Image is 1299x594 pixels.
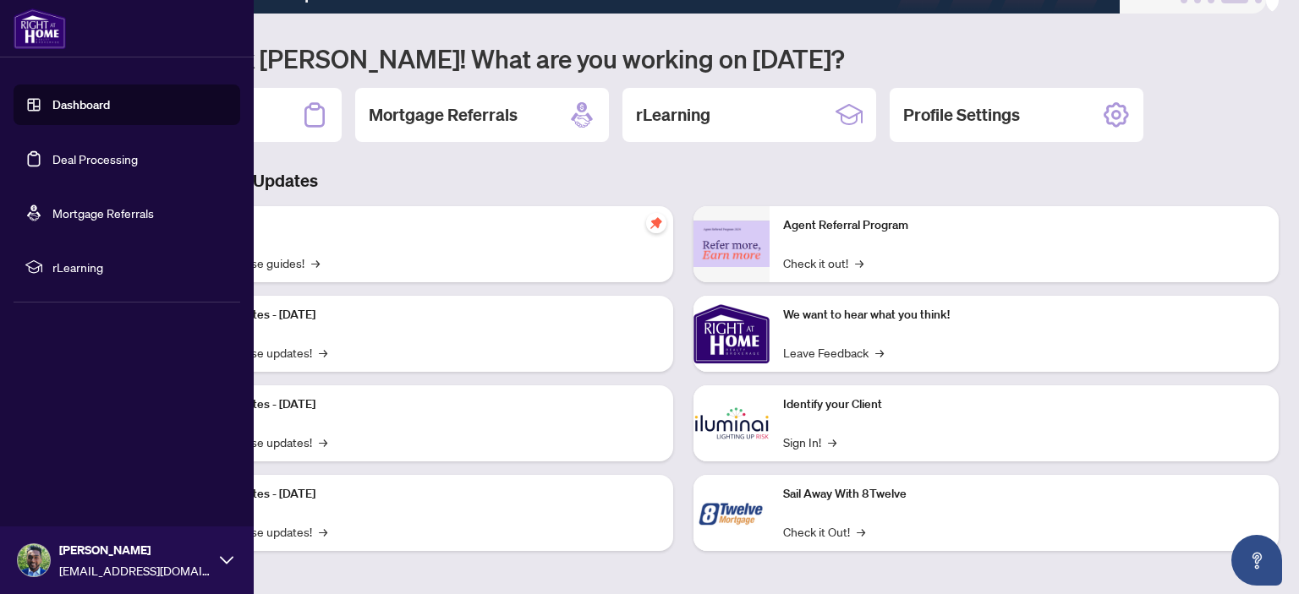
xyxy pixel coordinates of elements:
span: → [319,433,327,451]
span: → [311,253,320,272]
span: → [828,433,836,451]
span: [PERSON_NAME] [59,541,211,559]
a: Check it Out!→ [783,522,865,541]
span: → [855,253,863,272]
span: → [857,522,865,541]
p: Identify your Client [783,395,1265,414]
span: pushpin [646,213,666,233]
p: Agent Referral Program [783,216,1265,235]
a: Mortgage Referrals [52,205,154,221]
span: rLearning [52,258,228,276]
p: We want to hear what you think! [783,306,1265,324]
h2: Profile Settings [903,103,1020,127]
img: Agent Referral Program [693,221,770,267]
a: Check it out!→ [783,253,863,272]
a: Leave Feedback→ [783,343,884,362]
button: Open asap [1231,535,1282,586]
img: Profile Icon [18,544,50,576]
a: Deal Processing [52,151,138,166]
a: Dashboard [52,97,110,112]
p: Platform Updates - [DATE] [178,306,660,324]
h3: Brokerage & Industry Updates [88,169,1279,193]
img: logo [14,8,66,49]
h2: Mortgage Referrals [369,103,518,127]
img: Sail Away With 8Twelve [693,475,770,551]
img: We want to hear what you think! [693,296,770,372]
h2: rLearning [636,103,710,127]
span: → [875,343,884,362]
span: → [319,522,327,541]
h1: Welcome back [PERSON_NAME]! What are you working on [DATE]? [88,42,1279,74]
a: Sign In!→ [783,433,836,451]
p: Platform Updates - [DATE] [178,485,660,504]
img: Identify your Client [693,385,770,461]
p: Platform Updates - [DATE] [178,395,660,414]
span: → [319,343,327,362]
span: [EMAIL_ADDRESS][DOMAIN_NAME] [59,561,211,580]
p: Self-Help [178,216,660,235]
p: Sail Away With 8Twelve [783,485,1265,504]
